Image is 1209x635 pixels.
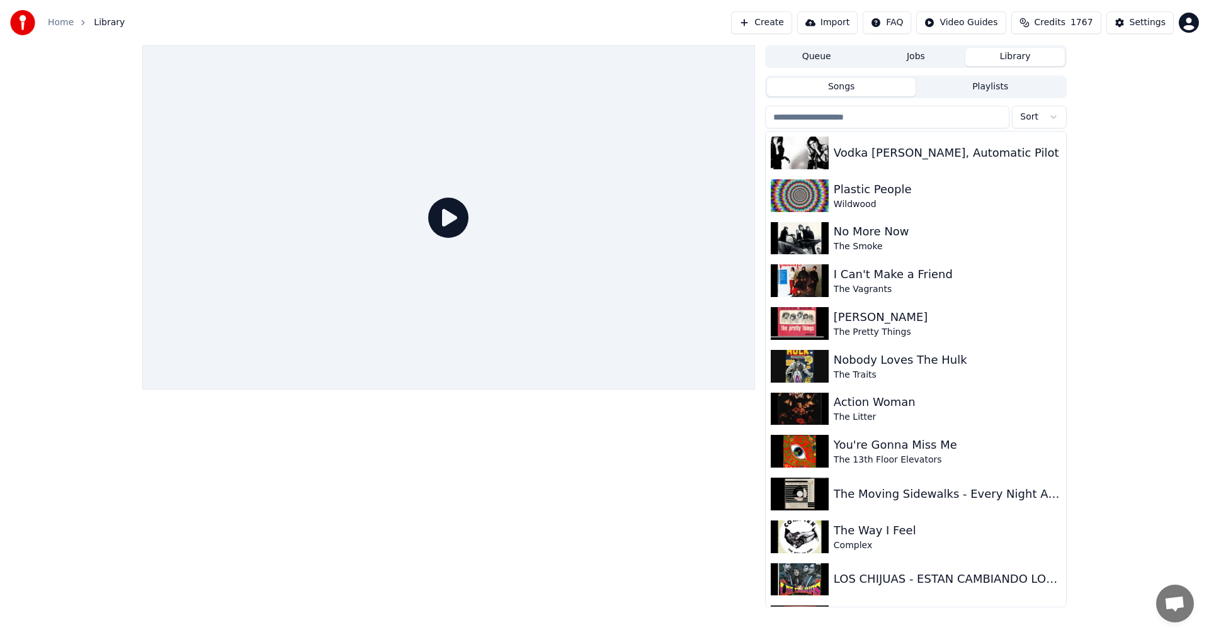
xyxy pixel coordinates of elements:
[1130,16,1166,29] div: Settings
[965,48,1065,66] button: Library
[1011,11,1101,34] button: Credits1767
[834,454,1061,466] div: The 13th Floor Elevators
[48,16,74,29] a: Home
[1156,585,1194,622] div: Open chat
[834,266,1061,283] div: I Can't Make a Friend
[834,283,1061,296] div: The Vagrants
[94,16,125,29] span: Library
[10,10,35,35] img: youka
[834,570,1061,588] div: LOS CHIJUAS - ESTAN CAMBIANDO LOS COLORES DE LA VIDA
[916,78,1065,96] button: Playlists
[834,308,1061,326] div: [PERSON_NAME]
[1035,16,1065,29] span: Credits
[866,48,966,66] button: Jobs
[834,393,1061,411] div: Action Woman
[916,11,1006,34] button: Video Guides
[767,48,866,66] button: Queue
[1070,16,1093,29] span: 1767
[48,16,125,29] nav: breadcrumb
[834,240,1061,253] div: The Smoke
[834,369,1061,381] div: The Traits
[834,198,1061,211] div: Wildwood
[834,223,1061,240] div: No More Now
[834,351,1061,369] div: Nobody Loves The Hulk
[767,78,916,96] button: Songs
[834,411,1061,424] div: The Litter
[797,11,858,34] button: Import
[1020,111,1038,123] span: Sort
[834,539,1061,552] div: Complex
[731,11,792,34] button: Create
[834,144,1061,162] div: Vodka [PERSON_NAME], Automatic Pilot
[1106,11,1174,34] button: Settings
[863,11,911,34] button: FAQ
[834,326,1061,339] div: The Pretty Things
[834,181,1061,198] div: Plastic People
[834,522,1061,539] div: The Way I Feel
[834,485,1061,503] div: The Moving Sidewalks - Every Night A New Surprise - Wand 45
[834,436,1061,454] div: You're Gonna Miss Me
